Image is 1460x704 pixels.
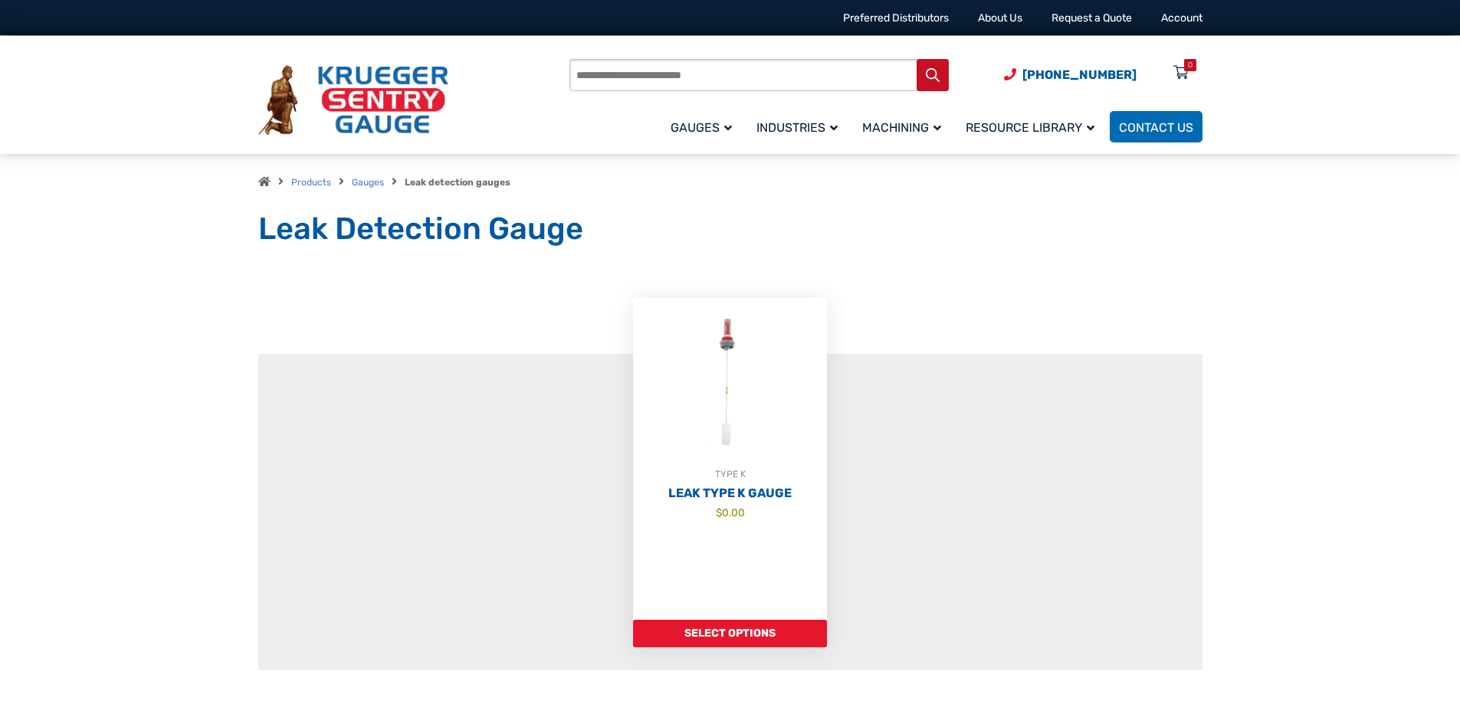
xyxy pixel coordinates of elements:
span: Machining [862,120,941,135]
a: Gauges [661,109,747,145]
span: Industries [756,120,838,135]
span: $ [716,506,722,519]
a: Request a Quote [1052,11,1132,25]
bdi: 0.00 [716,506,745,519]
a: Contact Us [1110,111,1202,142]
span: [PHONE_NUMBER] [1022,67,1137,82]
a: Account [1161,11,1202,25]
a: Resource Library [956,109,1110,145]
h2: Leak Type K Gauge [633,486,827,501]
span: Gauges [671,120,732,135]
a: Machining [853,109,956,145]
div: TYPE K [633,467,827,482]
h1: Leak Detection Gauge [258,210,1202,248]
a: Gauges [352,177,384,188]
a: TYPE KLeak Type K Gauge $0.00 [633,298,827,620]
img: Krueger Sentry Gauge [258,65,448,136]
a: Preferred Distributors [843,11,949,25]
strong: Leak detection gauges [405,177,510,188]
a: Add to cart: “Leak Type K Gauge” [633,620,827,647]
span: Contact Us [1119,120,1193,135]
img: Leak Detection Gauge [633,298,827,467]
a: Industries [747,109,853,145]
a: About Us [978,11,1022,25]
a: Phone Number (920) 434-8860 [1004,65,1137,84]
div: 0 [1188,59,1193,71]
span: Resource Library [966,120,1094,135]
a: Products [291,177,331,188]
